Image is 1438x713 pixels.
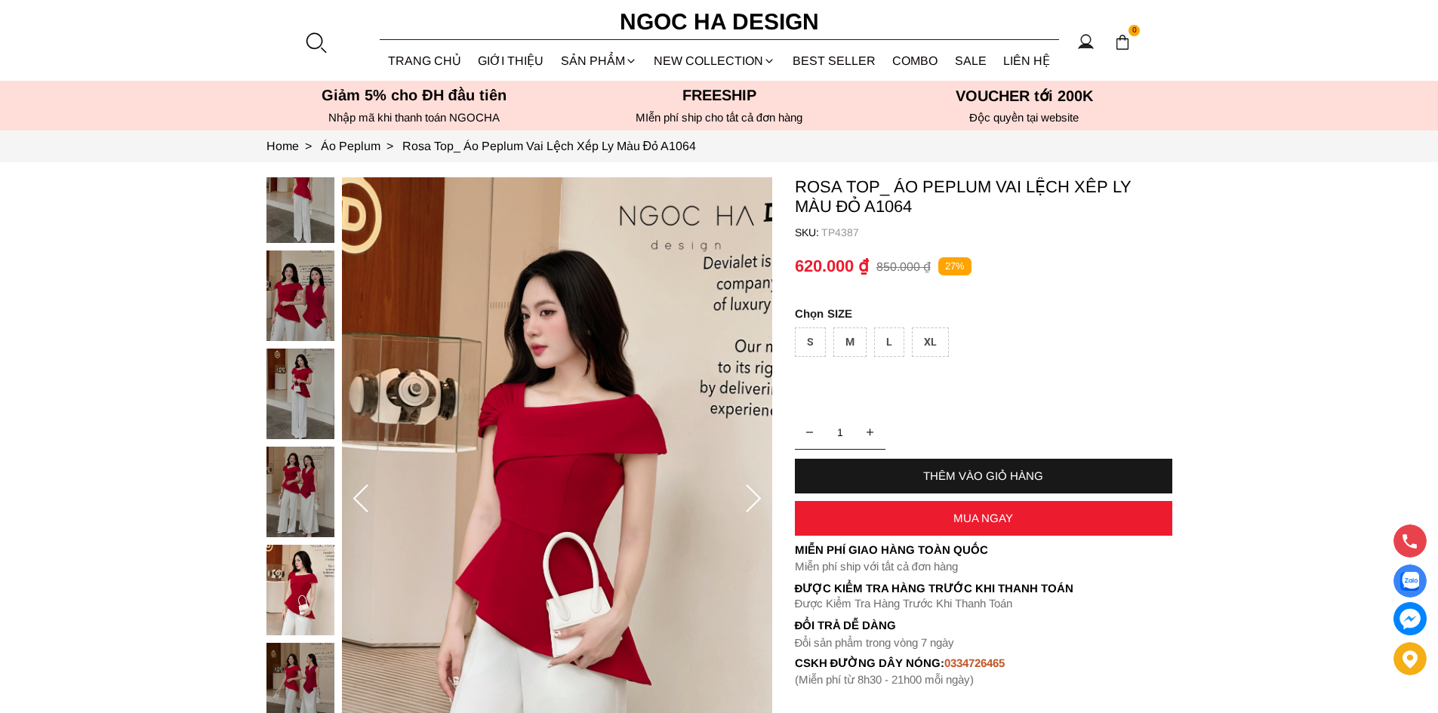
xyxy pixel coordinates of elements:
span: > [380,140,399,152]
a: NEW COLLECTION [645,41,784,81]
font: Miễn phí ship với tất cả đơn hàng [795,560,958,573]
div: MUA NGAY [795,512,1172,524]
font: Đổi sản phẩm trong vòng 7 ngày [795,636,955,649]
h6: Độc quyền tại website [876,111,1172,124]
div: THÊM VÀO GIỎ HÀNG [795,469,1172,482]
font: 0334726465 [944,656,1005,669]
h6: SKU: [795,226,821,238]
a: Link to Home [266,140,321,152]
div: L [874,327,904,357]
div: SẢN PHẨM [553,41,646,81]
a: LIÊN HỆ [995,41,1059,81]
a: Link to Áo Peplum [321,140,402,152]
img: Display image [1400,572,1419,591]
img: Rosa Top_ Áo Peplum Vai Lệch Xếp Ly Màu Đỏ A1064_mini_3 [266,250,334,341]
a: Combo [884,41,947,81]
p: 850.000 ₫ [876,260,931,274]
img: Rosa Top_ Áo Peplum Vai Lệch Xếp Ly Màu Đỏ A1064_mini_2 [266,152,334,243]
a: GIỚI THIỆU [470,41,553,81]
font: Giảm 5% cho ĐH đầu tiên [322,87,507,103]
h5: VOUCHER tới 200K [876,87,1172,105]
p: 27% [938,257,971,276]
p: Rosa Top_ Áo Peplum Vai Lệch Xếp Ly Màu Đỏ A1064 [795,177,1172,217]
div: S [795,327,826,357]
span: > [299,140,318,152]
img: Rosa Top_ Áo Peplum Vai Lệch Xếp Ly Màu Đỏ A1064_mini_5 [266,447,334,537]
div: M [833,327,867,357]
a: Ngoc Ha Design [606,4,833,40]
a: TRANG CHỦ [380,41,470,81]
p: TP4387 [821,226,1172,238]
a: SALE [947,41,996,81]
img: Rosa Top_ Áo Peplum Vai Lệch Xếp Ly Màu Đỏ A1064_mini_4 [266,349,334,439]
a: Link to Rosa Top_ Áo Peplum Vai Lệch Xếp Ly Màu Đỏ A1064 [402,140,697,152]
p: Được Kiểm Tra Hàng Trước Khi Thanh Toán [795,597,1172,610]
input: Quantity input [795,417,885,447]
font: Miễn phí giao hàng toàn quốc [795,543,988,556]
a: messenger [1393,602,1427,635]
h6: MIễn phí ship cho tất cả đơn hàng [571,111,867,124]
img: img-CART-ICON-ksit0nf1 [1114,34,1131,51]
font: cskh đường dây nóng: [795,656,945,669]
p: SIZE [795,307,1172,320]
font: Nhập mã khi thanh toán NGOCHA [328,111,500,124]
p: 620.000 ₫ [795,257,869,276]
div: XL [912,327,949,357]
span: 0 [1129,25,1141,37]
a: BEST SELLER [784,41,885,81]
img: Rosa Top_ Áo Peplum Vai Lệch Xếp Ly Màu Đỏ A1064_mini_6 [266,545,334,635]
p: Được Kiểm Tra Hàng Trước Khi Thanh Toán [795,582,1172,595]
font: (Miễn phí từ 8h30 - 21h00 mỗi ngày) [795,673,974,686]
h6: Đổi trả dễ dàng [795,619,1172,632]
a: Display image [1393,564,1427,598]
font: Freeship [682,87,756,103]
